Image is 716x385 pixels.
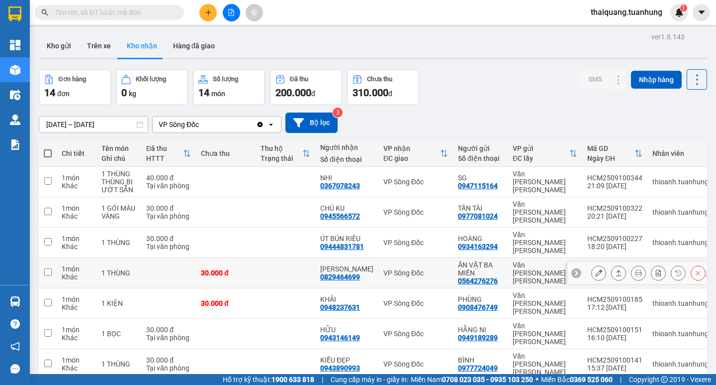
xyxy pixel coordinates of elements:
[513,154,569,162] div: ĐC lấy
[320,243,364,251] div: 09444831781
[652,208,709,216] div: thioanh.tuanhung
[652,239,709,247] div: thioanh.tuanhung
[101,269,136,277] div: 1 THÙNG
[320,273,360,281] div: 0829464699
[201,149,251,157] div: Chưa thu
[62,295,91,303] div: 1 món
[146,364,191,372] div: Tại văn phòng
[101,204,136,220] div: 1 GÓI MÀU VÀNG
[10,319,20,329] span: question-circle
[116,69,188,105] button: Khối lượng0kg
[201,299,251,307] div: 30.000 đ
[383,299,448,307] div: VP Sông Đốc
[458,277,498,285] div: 0564276276
[587,154,634,162] div: Ngày ĐH
[62,334,91,342] div: Khác
[620,374,622,385] span: |
[223,374,314,385] span: Hỗ trợ kỹ thuật:
[580,70,610,88] button: SMS
[458,295,503,303] div: PHÙNG
[8,6,21,21] img: logo-vxr
[199,4,217,21] button: plus
[652,330,709,338] div: thioanh.tuanhung
[383,178,448,186] div: VP Sông Đốc
[587,326,642,334] div: HCM2509100151
[256,140,315,167] th: Toggle SortBy
[320,235,373,243] div: ÚT BÚN RIÊU
[101,178,136,194] div: THÙNG BỊ ƯỚT SẴN
[333,108,343,118] sup: 3
[458,356,503,364] div: BÌNH
[661,376,668,383] span: copyright
[146,334,191,342] div: Tại văn phòng
[146,212,191,220] div: Tại văn phòng
[320,326,373,334] div: HỮU
[513,261,577,285] div: Văn [PERSON_NAME] [PERSON_NAME]
[62,265,91,273] div: 1 món
[41,9,48,16] span: search
[458,144,503,152] div: Người gửi
[146,182,191,190] div: Tại văn phòng
[320,303,360,311] div: 0948237631
[458,326,503,334] div: HẰNG NI
[165,34,223,58] button: Hàng đã giao
[159,120,199,129] div: VP Sông Đốc
[652,178,709,186] div: thioanh.tuanhung
[322,374,323,385] span: |
[62,149,91,157] div: Chi tiết
[320,204,373,212] div: CHÚ KU
[146,326,191,334] div: 30.000 đ
[129,90,136,98] span: kg
[62,204,91,212] div: 1 món
[10,342,20,351] span: notification
[458,261,503,277] div: ĂN VẶT BA MIỀN
[587,303,642,311] div: 17:12 [DATE]
[193,69,265,105] button: Số lượng14món
[582,140,647,167] th: Toggle SortBy
[320,265,373,273] div: HUY HOÀNG
[62,326,91,334] div: 1 món
[211,90,225,98] span: món
[101,330,136,338] div: 1 BỌC
[458,235,503,243] div: HOÀNG
[62,364,91,372] div: Khác
[101,239,136,247] div: 1 THÙNG
[146,154,183,162] div: HTTT
[57,90,70,98] span: đơn
[55,7,172,18] input: Tìm tên, số ĐT hoặc mã đơn
[62,182,91,190] div: Khác
[10,90,20,100] img: warehouse-icon
[101,154,136,162] div: Ghi chú
[62,212,91,220] div: Khác
[10,65,20,75] img: warehouse-icon
[383,239,448,247] div: VP Sông Đốc
[587,356,642,364] div: HCM2509100141
[59,76,86,83] div: Đơn hàng
[458,303,498,311] div: 0908476749
[570,376,613,384] strong: 0369 525 060
[320,143,373,151] div: Người nhận
[44,87,55,99] span: 14
[383,208,448,216] div: VP Sông Đốc
[10,364,20,374] span: message
[101,144,136,152] div: Tên món
[320,182,360,190] div: 0367078243
[101,299,136,307] div: 1 KIỆN
[411,374,533,385] span: Miền Nam
[541,374,613,385] span: Miền Bắc
[10,139,20,150] img: solution-icon
[652,360,709,368] div: thioanh.tuanhung
[320,364,360,372] div: 0943890993
[513,170,577,194] div: Văn [PERSON_NAME] [PERSON_NAME]
[146,144,183,152] div: Đã thu
[246,4,263,21] button: aim
[682,4,685,11] span: 1
[383,269,448,277] div: VP Sông Đốc
[101,170,136,178] div: 1 THÙNG
[39,117,148,132] input: Select a date range.
[587,295,642,303] div: HCM2509100185
[39,69,111,105] button: Đơn hàng14đơn
[62,235,91,243] div: 1 món
[101,360,136,368] div: 1 THÙNG
[652,149,709,157] div: Nhân viên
